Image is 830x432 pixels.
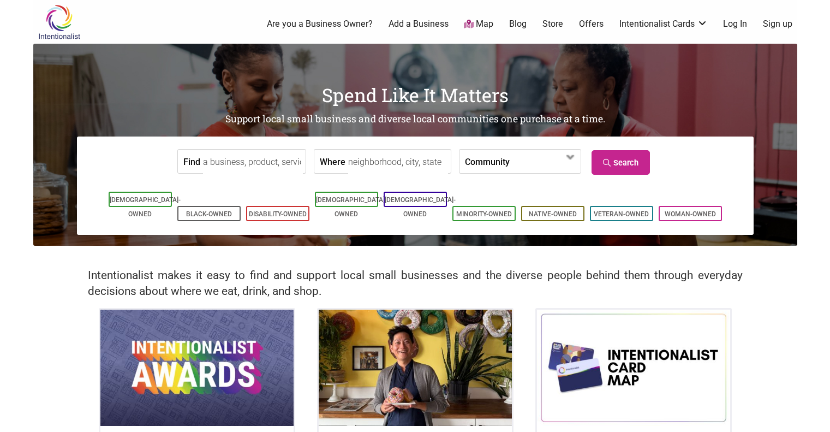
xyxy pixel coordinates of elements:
a: Disability-Owned [249,210,307,218]
a: Add a Business [389,18,449,30]
a: Minority-Owned [456,210,512,218]
a: Store [542,18,563,30]
a: Intentionalist Cards [619,18,708,30]
a: Woman-Owned [665,210,716,218]
a: [DEMOGRAPHIC_DATA]-Owned [385,196,456,218]
label: Where [320,150,345,173]
h1: Spend Like It Matters [33,82,797,108]
a: [DEMOGRAPHIC_DATA]-Owned [110,196,181,218]
img: Intentionalist Card Map [537,310,730,425]
img: Intentionalist Awards [100,310,294,425]
img: King Donuts - Hong Chhuor [319,310,512,425]
a: Veteran-Owned [594,210,649,218]
img: Intentionalist [33,4,85,40]
input: a business, product, service [203,150,303,174]
a: Offers [579,18,604,30]
a: Map [464,18,493,31]
a: Are you a Business Owner? [267,18,373,30]
a: Search [592,150,650,175]
a: [DEMOGRAPHIC_DATA]-Owned [316,196,387,218]
a: Sign up [763,18,792,30]
h2: Support local small business and diverse local communities one purchase at a time. [33,113,797,126]
h2: Intentionalist makes it easy to find and support local small businesses and the diverse people be... [88,268,743,299]
a: Blog [509,18,527,30]
a: Native-Owned [529,210,577,218]
input: neighborhood, city, state [348,150,448,174]
a: Log In [723,18,747,30]
a: Black-Owned [186,210,232,218]
label: Community [465,150,510,173]
label: Find [183,150,200,173]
